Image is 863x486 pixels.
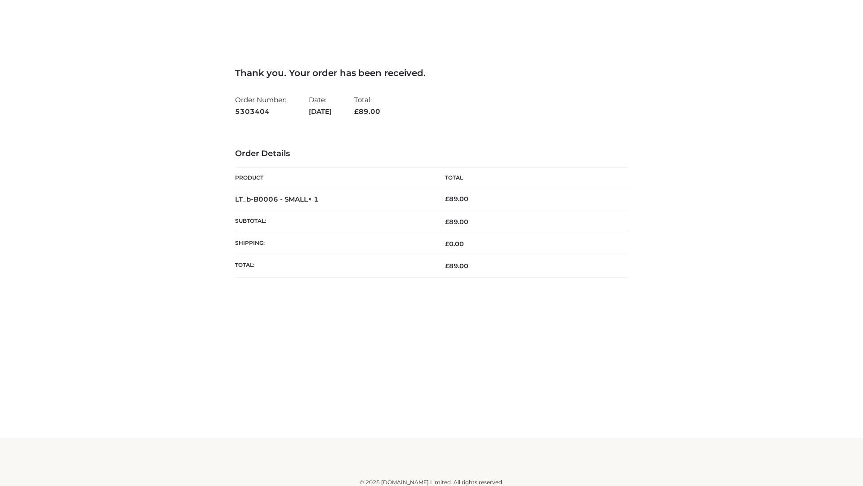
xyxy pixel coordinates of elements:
[235,233,431,255] th: Shipping:
[235,67,628,78] h3: Thank you. Your order has been received.
[445,262,468,270] span: 89.00
[354,107,380,116] span: 89.00
[445,218,468,226] span: 89.00
[235,195,319,203] strong: LT_b-B0006 - SMALL
[445,240,449,248] span: £
[445,262,449,270] span: £
[431,168,628,188] th: Total
[354,92,380,119] li: Total:
[445,195,449,203] span: £
[309,106,332,117] strong: [DATE]
[354,107,359,116] span: £
[445,240,464,248] bdi: 0.00
[235,168,431,188] th: Product
[235,149,628,159] h3: Order Details
[235,255,431,277] th: Total:
[445,195,468,203] bdi: 89.00
[445,218,449,226] span: £
[235,211,431,233] th: Subtotal:
[235,106,286,117] strong: 5303404
[309,92,332,119] li: Date:
[308,195,319,203] strong: × 1
[235,92,286,119] li: Order Number:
